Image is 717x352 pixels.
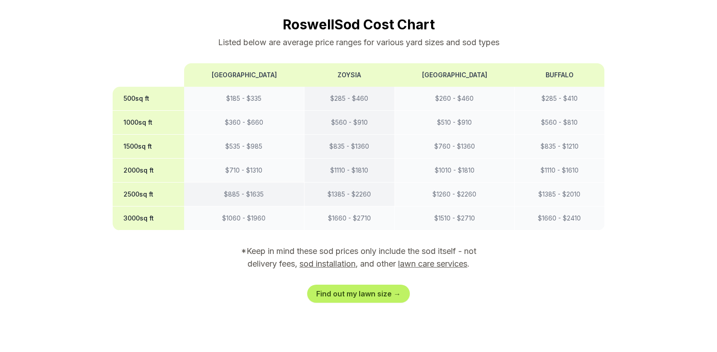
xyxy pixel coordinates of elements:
td: $ 510 - $ 910 [394,111,514,135]
td: $ 560 - $ 910 [304,111,394,135]
td: $ 1510 - $ 2710 [394,207,514,230]
a: sod installation [299,259,356,268]
td: $ 185 - $ 335 [184,87,304,111]
td: $ 1010 - $ 1810 [394,159,514,183]
th: [GEOGRAPHIC_DATA] [184,63,304,87]
h2: Roswell Sod Cost Chart [113,16,605,33]
p: Listed below are average price ranges for various yard sizes and sod types [113,36,605,49]
td: $ 1060 - $ 1960 [184,207,304,230]
th: 1000 sq ft [113,111,185,135]
td: $ 1660 - $ 2710 [304,207,394,230]
th: 3000 sq ft [113,207,185,230]
td: $ 285 - $ 410 [514,87,604,111]
th: Zoysia [304,63,394,87]
th: 1500 sq ft [113,135,185,159]
a: lawn care services [398,259,467,268]
td: $ 760 - $ 1360 [394,135,514,159]
p: *Keep in mind these sod prices only include the sod itself - not delivery fees, , and other . [228,245,489,270]
td: $ 260 - $ 460 [394,87,514,111]
td: $ 885 - $ 1635 [184,183,304,207]
th: 500 sq ft [113,87,185,111]
td: $ 1660 - $ 2410 [514,207,604,230]
th: [GEOGRAPHIC_DATA] [394,63,514,87]
th: 2500 sq ft [113,183,185,207]
td: $ 1260 - $ 2260 [394,183,514,207]
td: $ 835 - $ 1210 [514,135,604,159]
td: $ 710 - $ 1310 [184,159,304,183]
td: $ 535 - $ 985 [184,135,304,159]
td: $ 360 - $ 660 [184,111,304,135]
td: $ 1110 - $ 1610 [514,159,604,183]
td: $ 285 - $ 460 [304,87,394,111]
th: Buffalo [514,63,604,87]
td: $ 1385 - $ 2260 [304,183,394,207]
a: Find out my lawn size → [307,285,410,303]
td: $ 1110 - $ 1810 [304,159,394,183]
td: $ 1385 - $ 2010 [514,183,604,207]
th: 2000 sq ft [113,159,185,183]
td: $ 560 - $ 810 [514,111,604,135]
td: $ 835 - $ 1360 [304,135,394,159]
